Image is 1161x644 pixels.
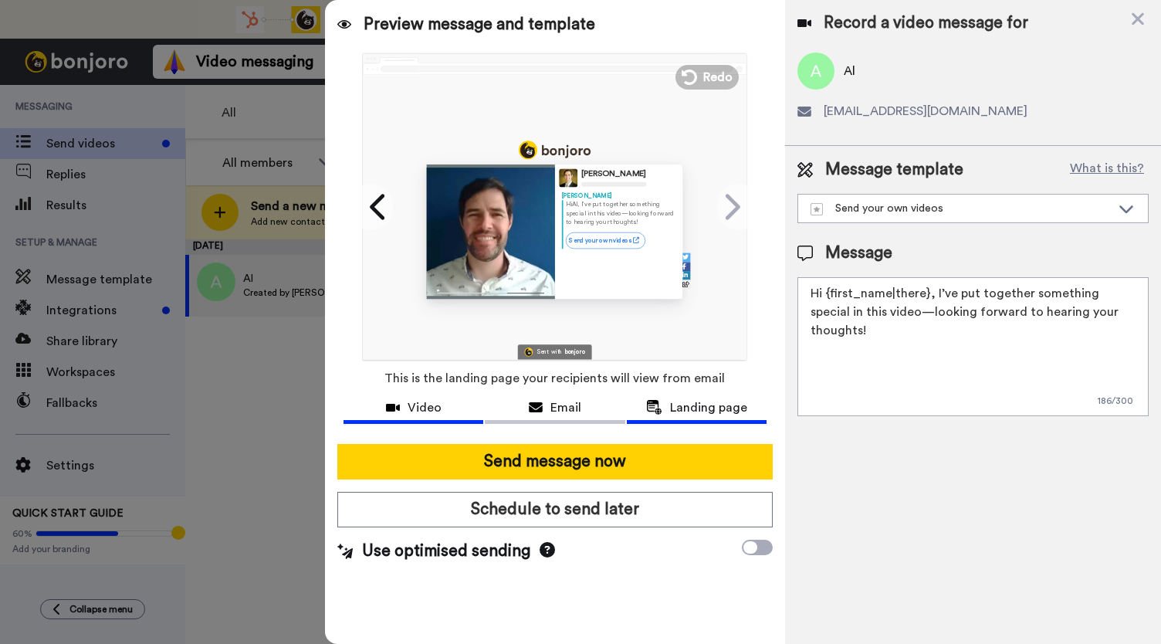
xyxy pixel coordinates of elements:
[565,349,585,354] div: bonjoro
[1065,158,1149,181] button: What is this?
[825,242,892,265] span: Message
[670,398,747,417] span: Landing page
[562,191,676,199] div: [PERSON_NAME]
[337,444,773,480] button: Send message now
[408,398,442,417] span: Video
[797,277,1149,416] textarea: Hi {first_name|there}, I’ve put together something special in this video—looking forward to heari...
[811,203,823,215] img: demo-template.svg
[427,283,555,298] img: player-controls-full.svg
[538,349,563,354] div: Sent with
[811,201,1111,216] div: Send your own videos
[337,492,773,527] button: Schedule to send later
[559,168,577,187] img: Profile Image
[825,158,963,181] span: Message template
[550,398,581,417] span: Email
[384,361,725,395] span: This is the landing page your recipients will view from email
[519,141,591,159] img: logo_full.png
[566,200,676,226] p: Hi Al , I’ve put together something special in this video—looking forward to hearing your thoughts!
[362,540,530,563] span: Use optimised sending
[566,232,645,248] a: Send your own videos
[525,347,533,356] img: Bonjoro Logo
[581,169,646,179] div: [PERSON_NAME]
